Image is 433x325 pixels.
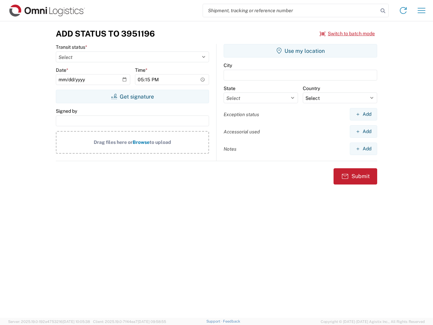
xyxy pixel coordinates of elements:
[224,44,377,58] button: Use my location
[93,320,166,324] span: Client: 2025.19.0-7f44ea7
[203,4,378,17] input: Shipment, tracking or reference number
[224,146,236,152] label: Notes
[320,28,375,39] button: Switch to batch mode
[223,319,240,323] a: Feedback
[303,85,320,91] label: Country
[224,111,259,117] label: Exception status
[8,320,90,324] span: Server: 2025.19.0-192a4753216
[224,62,232,68] label: City
[56,29,155,39] h3: Add Status to 3951196
[56,90,209,103] button: Get signature
[56,67,68,73] label: Date
[334,168,377,185] button: Submit
[206,319,223,323] a: Support
[150,139,171,145] span: to upload
[321,319,425,325] span: Copyright © [DATE]-[DATE] Agistix Inc., All Rights Reserved
[224,129,260,135] label: Accessorial used
[133,139,150,145] span: Browse
[94,139,133,145] span: Drag files here or
[135,67,147,73] label: Time
[350,143,377,155] button: Add
[224,85,235,91] label: State
[56,108,77,114] label: Signed by
[138,320,166,324] span: [DATE] 09:58:55
[63,320,90,324] span: [DATE] 10:05:38
[56,44,87,50] label: Transit status
[350,125,377,138] button: Add
[350,108,377,121] button: Add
